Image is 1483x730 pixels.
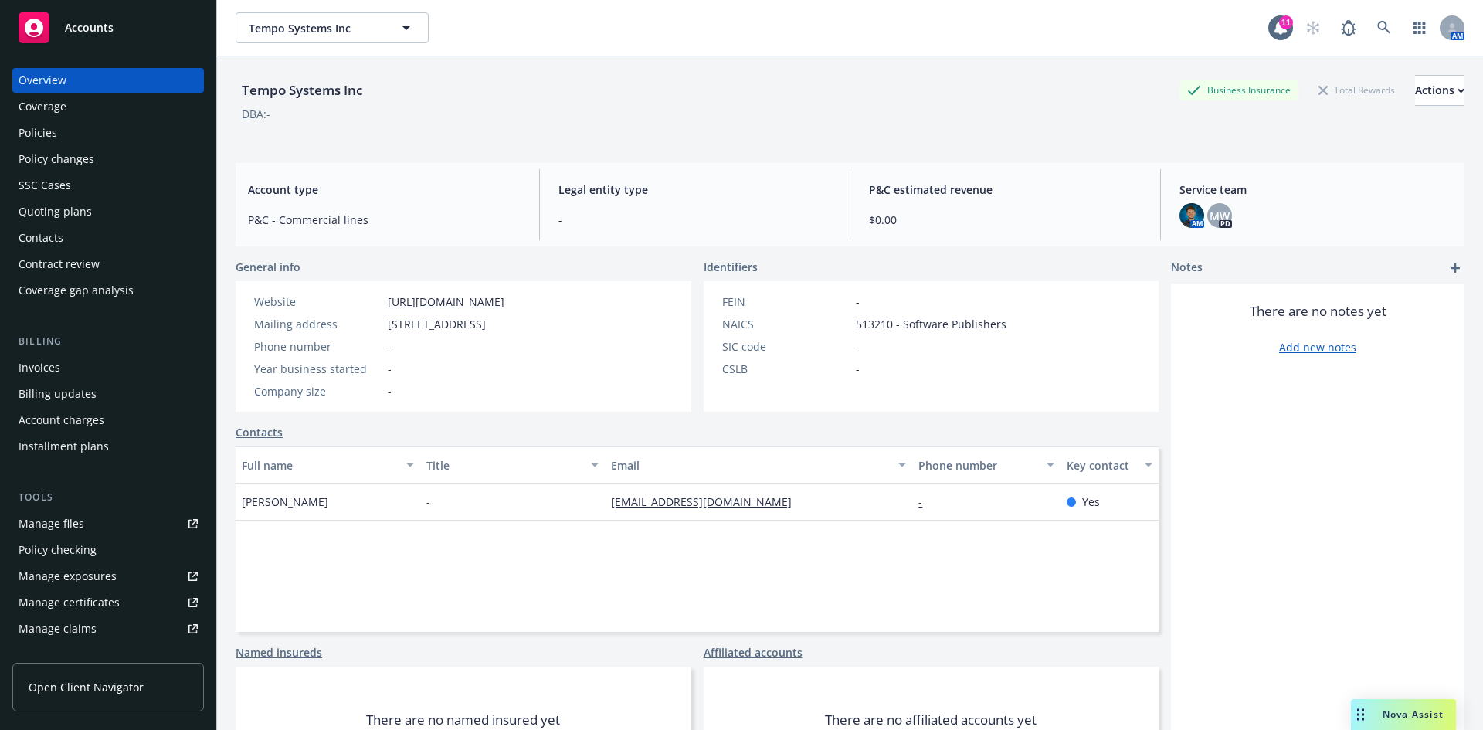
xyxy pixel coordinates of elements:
[12,643,204,667] a: Manage BORs
[12,490,204,505] div: Tools
[1171,259,1203,277] span: Notes
[1179,182,1452,198] span: Service team
[19,382,97,406] div: Billing updates
[12,199,204,224] a: Quoting plans
[242,457,397,474] div: Full name
[856,338,860,355] span: -
[722,361,850,377] div: CSLB
[254,361,382,377] div: Year business started
[249,20,382,36] span: Tempo Systems Inc
[558,212,831,228] span: -
[19,408,104,433] div: Account charges
[19,538,97,562] div: Policy checking
[12,252,204,277] a: Contract review
[12,121,204,145] a: Policies
[388,294,504,309] a: [URL][DOMAIN_NAME]
[12,564,204,589] a: Manage exposures
[420,446,605,484] button: Title
[1311,80,1403,100] div: Total Rewards
[1446,259,1464,277] a: add
[248,182,521,198] span: Account type
[856,316,1006,332] span: 513210 - Software Publishers
[19,199,92,224] div: Quoting plans
[254,383,382,399] div: Company size
[1415,76,1464,105] div: Actions
[1179,203,1204,228] img: photo
[236,259,300,275] span: General info
[1369,12,1400,43] a: Search
[1415,75,1464,106] button: Actions
[1250,302,1386,321] span: There are no notes yet
[19,121,57,145] div: Policies
[12,434,204,459] a: Installment plans
[242,106,270,122] div: DBA: -
[12,147,204,171] a: Policy changes
[1060,446,1159,484] button: Key contact
[611,494,804,509] a: [EMAIL_ADDRESS][DOMAIN_NAME]
[236,80,368,100] div: Tempo Systems Inc
[388,361,392,377] span: -
[248,212,521,228] span: P&C - Commercial lines
[1351,699,1456,730] button: Nova Assist
[12,334,204,349] div: Billing
[1279,15,1293,29] div: 11
[704,644,803,660] a: Affiliated accounts
[19,173,71,198] div: SSC Cases
[1082,494,1100,510] span: Yes
[869,212,1142,228] span: $0.00
[19,616,97,641] div: Manage claims
[558,182,831,198] span: Legal entity type
[869,182,1142,198] span: P&C estimated revenue
[722,338,850,355] div: SIC code
[611,457,889,474] div: Email
[704,259,758,275] span: Identifiers
[1298,12,1329,43] a: Start snowing
[19,564,117,589] div: Manage exposures
[254,316,382,332] div: Mailing address
[254,294,382,310] div: Website
[19,68,66,93] div: Overview
[19,94,66,119] div: Coverage
[918,457,1037,474] div: Phone number
[19,278,134,303] div: Coverage gap analysis
[19,511,84,536] div: Manage files
[912,446,1060,484] button: Phone number
[65,22,114,34] span: Accounts
[12,94,204,119] a: Coverage
[1279,339,1356,355] a: Add new notes
[12,616,204,641] a: Manage claims
[12,538,204,562] a: Policy checking
[426,457,582,474] div: Title
[388,338,392,355] span: -
[1383,708,1444,721] span: Nova Assist
[12,511,204,536] a: Manage files
[388,316,486,332] span: [STREET_ADDRESS]
[236,446,420,484] button: Full name
[12,226,204,250] a: Contacts
[1404,12,1435,43] a: Switch app
[918,494,935,509] a: -
[236,424,283,440] a: Contacts
[366,711,560,729] span: There are no named insured yet
[242,494,328,510] span: [PERSON_NAME]
[29,679,144,695] span: Open Client Navigator
[12,6,204,49] a: Accounts
[19,226,63,250] div: Contacts
[825,711,1037,729] span: There are no affiliated accounts yet
[856,294,860,310] span: -
[19,147,94,171] div: Policy changes
[236,644,322,660] a: Named insureds
[1067,457,1135,474] div: Key contact
[19,590,120,615] div: Manage certificates
[1179,80,1298,100] div: Business Insurance
[12,590,204,615] a: Manage certificates
[12,408,204,433] a: Account charges
[12,355,204,380] a: Invoices
[12,68,204,93] a: Overview
[722,316,850,332] div: NAICS
[1351,699,1370,730] div: Drag to move
[19,355,60,380] div: Invoices
[19,643,91,667] div: Manage BORs
[426,494,430,510] span: -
